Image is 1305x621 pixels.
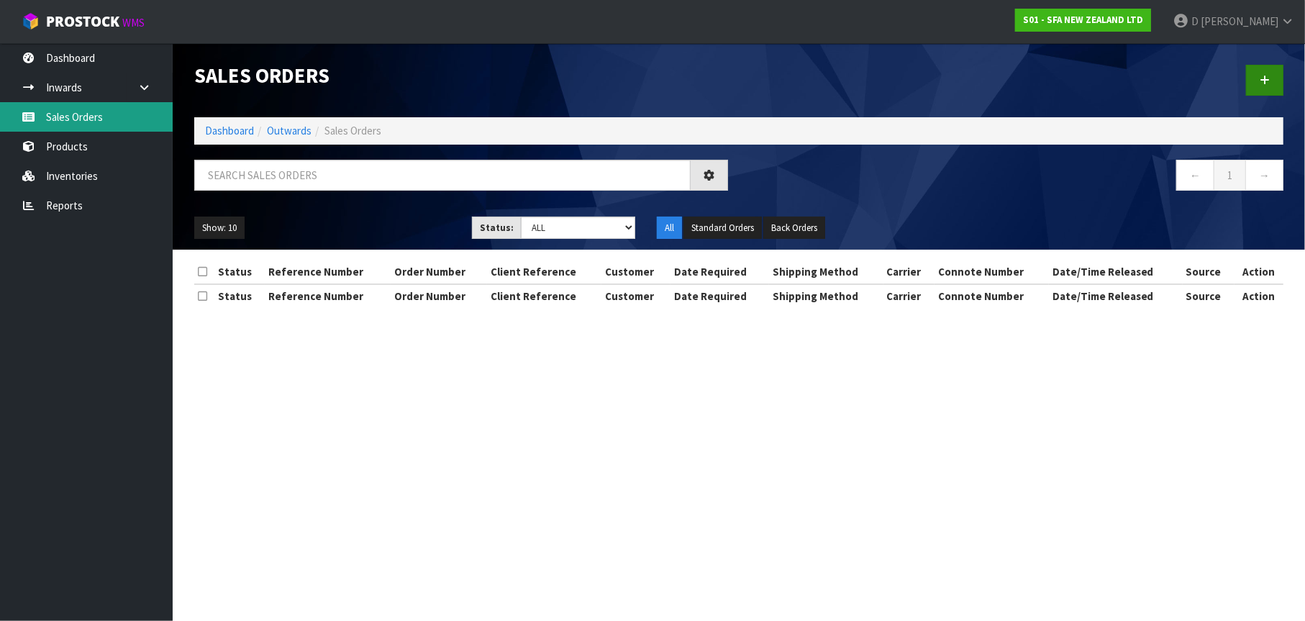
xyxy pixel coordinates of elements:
[1183,260,1235,284] th: Source
[487,284,601,307] th: Client Reference
[122,16,145,30] small: WMS
[1049,284,1183,307] th: Date/Time Released
[22,12,40,30] img: cube-alt.png
[935,284,1049,307] th: Connote Number
[267,124,312,137] a: Outwards
[214,284,265,307] th: Status
[1234,284,1283,307] th: Action
[205,124,254,137] a: Dashboard
[883,284,935,307] th: Carrier
[1023,14,1143,26] strong: S01 - SFA NEW ZEALAND LTD
[194,160,691,191] input: Search sales orders
[214,260,265,284] th: Status
[324,124,381,137] span: Sales Orders
[1234,260,1283,284] th: Action
[657,217,682,240] button: All
[769,260,883,284] th: Shipping Method
[480,222,514,234] strong: Status:
[683,217,762,240] button: Standard Orders
[1049,260,1183,284] th: Date/Time Released
[265,260,391,284] th: Reference Number
[1191,14,1199,28] span: D
[1214,160,1246,191] a: 1
[670,260,769,284] th: Date Required
[1245,160,1283,191] a: →
[194,217,245,240] button: Show: 10
[670,284,769,307] th: Date Required
[769,284,883,307] th: Shipping Method
[265,284,391,307] th: Reference Number
[46,12,119,31] span: ProStock
[763,217,825,240] button: Back Orders
[935,260,1049,284] th: Connote Number
[1176,160,1214,191] a: ←
[194,65,728,87] h1: Sales Orders
[601,260,670,284] th: Customer
[391,260,487,284] th: Order Number
[601,284,670,307] th: Customer
[1183,284,1235,307] th: Source
[883,260,935,284] th: Carrier
[487,260,601,284] th: Client Reference
[750,160,1283,195] nav: Page navigation
[1201,14,1278,28] span: [PERSON_NAME]
[391,284,487,307] th: Order Number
